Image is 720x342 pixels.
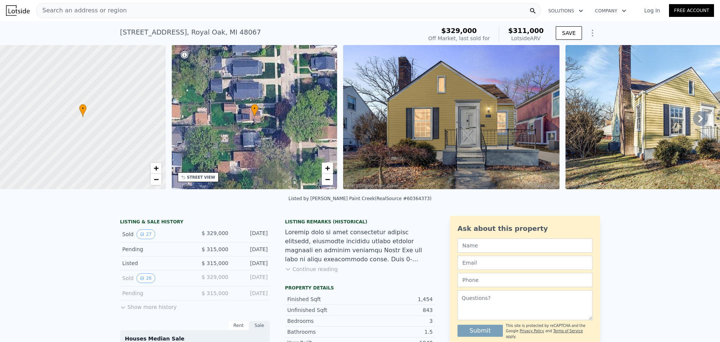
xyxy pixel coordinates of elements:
[150,174,162,185] a: Zoom out
[122,229,189,239] div: Sold
[553,329,583,333] a: Terms of Service
[457,273,592,287] input: Phone
[322,174,333,185] a: Zoom out
[249,321,270,330] div: Sale
[228,321,249,330] div: Rent
[234,259,268,267] div: [DATE]
[234,273,268,283] div: [DATE]
[635,7,669,14] a: Log In
[120,27,261,38] div: [STREET_ADDRESS] , Royal Oak , MI 48067
[202,274,228,280] span: $ 329,000
[585,26,600,41] button: Show Options
[6,5,30,16] img: Lotside
[428,35,490,42] div: Off Market, last sold for
[520,329,544,333] a: Privacy Policy
[325,163,330,173] span: +
[79,104,87,117] div: •
[360,306,433,314] div: 843
[202,260,228,266] span: $ 315,000
[79,105,87,112] span: •
[251,104,258,117] div: •
[360,295,433,303] div: 1,454
[457,256,592,270] input: Email
[150,163,162,174] a: Zoom in
[287,306,360,314] div: Unfinished Sqft
[122,259,189,267] div: Listed
[251,105,258,112] span: •
[136,229,155,239] button: View historical data
[122,246,189,253] div: Pending
[457,238,592,253] input: Name
[36,6,127,15] span: Search an address or region
[589,4,632,18] button: Company
[457,325,503,337] button: Submit
[508,35,544,42] div: Lotside ARV
[202,246,228,252] span: $ 315,000
[234,229,268,239] div: [DATE]
[325,175,330,184] span: −
[234,246,268,253] div: [DATE]
[285,228,435,264] div: Loremip dolo si amet consectetur adipisc elitsedd, eiusmodte incididu utlabo etdolor magnaali en ...
[120,300,177,311] button: Show more history
[122,289,189,297] div: Pending
[669,4,714,17] a: Free Account
[287,328,360,336] div: Bathrooms
[285,265,338,273] button: Continue reading
[360,328,433,336] div: 1.5
[153,175,158,184] span: −
[202,230,228,236] span: $ 329,000
[457,223,592,234] div: Ask about this property
[285,219,435,225] div: Listing Remarks (Historical)
[343,45,559,189] img: Sale: 144243506 Parcel: 59151366
[120,219,270,226] div: LISTING & SALE HISTORY
[556,26,582,40] button: SAVE
[122,273,189,283] div: Sold
[234,289,268,297] div: [DATE]
[322,163,333,174] a: Zoom in
[287,317,360,325] div: Bedrooms
[285,285,435,291] div: Property details
[136,273,155,283] button: View historical data
[506,323,592,339] div: This site is protected by reCAPTCHA and the Google and apply.
[153,163,158,173] span: +
[202,290,228,296] span: $ 315,000
[187,175,215,180] div: STREET VIEW
[287,295,360,303] div: Finished Sqft
[542,4,589,18] button: Solutions
[360,317,433,325] div: 3
[508,27,544,35] span: $311,000
[441,27,477,35] span: $329,000
[288,196,432,201] div: Listed by [PERSON_NAME] Paint Creek (RealSource #60364373)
